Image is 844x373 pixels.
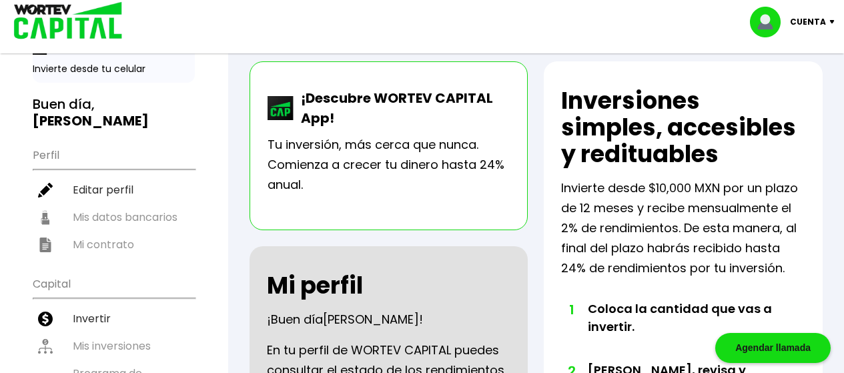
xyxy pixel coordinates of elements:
span: 1 [568,300,574,320]
li: Coloca la cantidad que vas a invertir. [588,300,781,361]
h3: Buen día, [33,96,195,129]
p: Invierte desde $10,000 MXN por un plazo de 12 meses y recibe mensualmente el 2% de rendimientos. ... [561,178,805,278]
p: ¡Buen día ! [267,310,423,330]
p: Invierte desde tu celular [33,62,195,76]
p: ¡Descubre WORTEV CAPITAL App! [294,88,510,128]
ul: Perfil [33,140,195,258]
a: Editar perfil [33,176,195,204]
img: invertir-icon.b3b967d7.svg [38,312,53,326]
h2: Mi perfil [267,272,363,299]
a: Invertir [33,305,195,332]
div: Agendar llamada [715,333,831,363]
img: icon-down [826,20,844,24]
img: wortev-capital-app-icon [268,96,294,120]
img: editar-icon.952d3147.svg [38,183,53,198]
img: profile-image [750,7,790,37]
h2: Inversiones simples, accesibles y redituables [561,87,805,167]
p: Tu inversión, más cerca que nunca. Comienza a crecer tu dinero hasta 24% anual. [268,135,510,195]
p: Cuenta [790,12,826,32]
span: [PERSON_NAME] [323,311,419,328]
b: [PERSON_NAME] [33,111,149,130]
